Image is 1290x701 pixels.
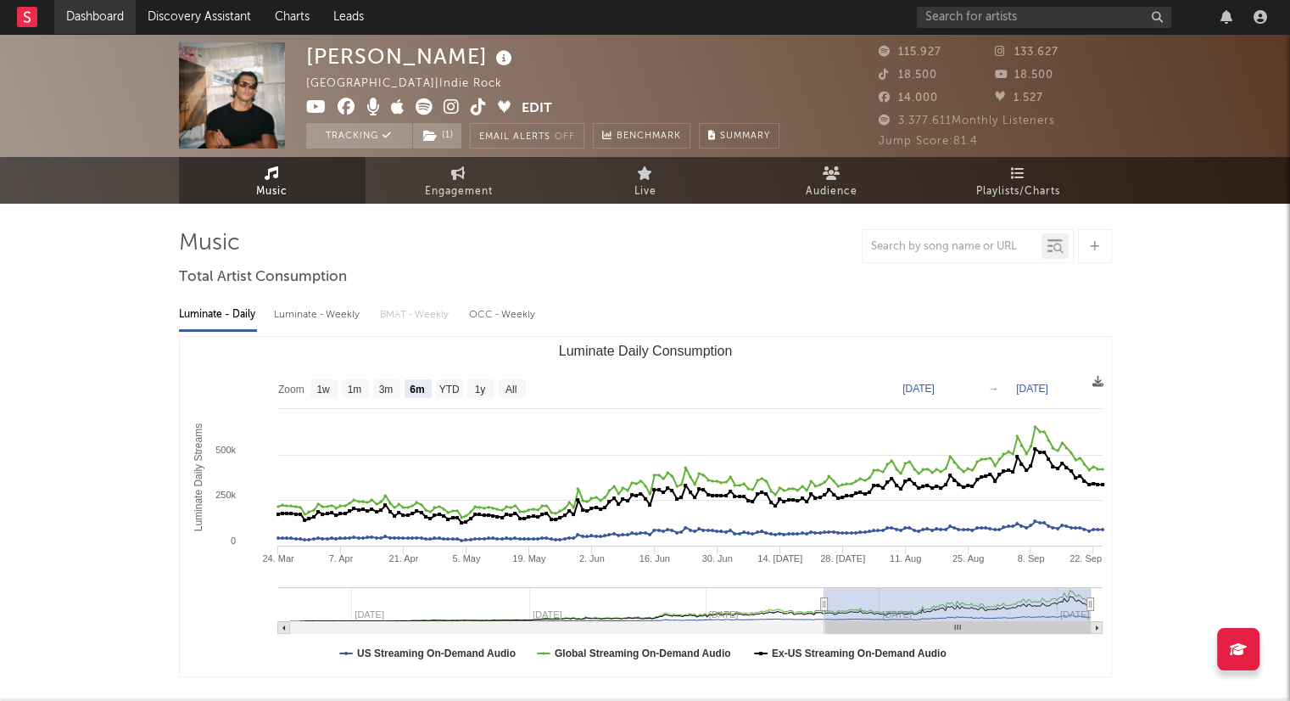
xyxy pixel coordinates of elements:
span: 3.377.611 Monthly Listeners [879,115,1055,126]
text: [DATE] [902,383,935,395]
a: Playlists/Charts [925,157,1112,204]
span: Total Artist Consumption [179,267,347,288]
text: 3m [378,384,393,395]
svg: Luminate Daily Consumption [180,337,1111,676]
span: Playlists/Charts [976,182,1060,202]
span: Benchmark [617,126,681,147]
span: ( 1 ) [412,123,462,149]
text: Luminate Daily Streams [192,423,204,531]
text: 6m [410,384,424,395]
span: 18.500 [995,70,1053,81]
text: 500k [215,445,236,455]
text: 8. Sep [1017,553,1044,564]
input: Search by song name or URL [863,240,1041,254]
button: Edit [522,98,552,120]
text: Zoom [278,384,304,395]
text: 1w [316,384,330,395]
div: OCC - Weekly [469,300,537,329]
text: 22. Sep [1069,553,1101,564]
text: 2. Jun [578,553,604,564]
span: Music [256,182,288,202]
em: Off [555,132,575,142]
a: Music [179,157,366,204]
text: [DATE] [1016,383,1048,395]
text: 7. Apr [328,553,353,564]
text: 11. Aug [889,553,920,564]
button: Summary [699,123,779,149]
span: Jump Score: 81.4 [879,136,978,147]
span: Audience [806,182,857,202]
text: 5. May [452,553,481,564]
text: Ex-US Streaming On-Demand Audio [771,648,946,659]
span: Summary [720,132,770,141]
button: (1) [413,123,461,149]
text: US Streaming On-Demand Audio [357,648,516,659]
text: 0 [230,536,235,546]
button: Tracking [306,123,412,149]
a: Live [552,157,739,204]
input: Search for artists [917,7,1171,28]
text: 14. [DATE] [757,553,802,564]
span: 115.927 [879,47,941,58]
a: Benchmark [593,123,690,149]
div: [GEOGRAPHIC_DATA] | Indie Rock [306,74,522,94]
text: YTD [438,384,459,395]
text: 19. May [512,553,546,564]
span: Engagement [425,182,493,202]
div: [PERSON_NAME] [306,42,517,70]
span: Live [634,182,656,202]
text: 1m [347,384,361,395]
text: 21. Apr [388,553,418,564]
text: 30. Jun [701,553,732,564]
text: 16. Jun [639,553,669,564]
text: Luminate Daily Consumption [558,344,732,358]
span: 14.000 [879,93,938,104]
button: Email AlertsOff [470,123,584,149]
span: 133.627 [995,47,1058,58]
text: All [505,384,516,395]
div: Luminate - Weekly [274,300,363,329]
text: 24. Mar [262,553,294,564]
div: Luminate - Daily [179,300,257,329]
text: 1y [474,384,485,395]
a: Engagement [366,157,552,204]
span: 18.500 [879,70,937,81]
text: 28. [DATE] [820,553,865,564]
span: 1.527 [995,93,1043,104]
text: 25. Aug [952,553,983,564]
text: 250k [215,490,236,500]
a: Audience [739,157,925,204]
text: Global Streaming On-Demand Audio [554,648,730,659]
text: → [988,383,998,395]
